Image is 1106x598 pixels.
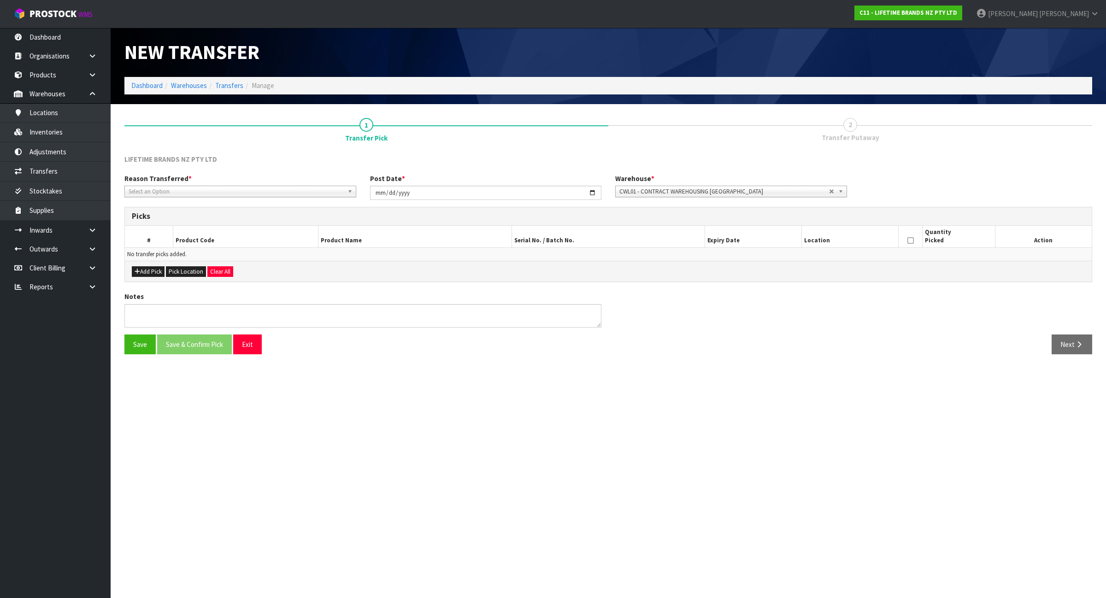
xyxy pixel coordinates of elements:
label: Reason Transferred [124,174,192,183]
th: Product Code [173,226,318,247]
span: [PERSON_NAME] [1039,9,1089,18]
button: Next [1052,334,1092,354]
button: Save [124,334,156,354]
th: Quantity Picked [923,226,995,247]
th: Expiry Date [705,226,802,247]
span: LIFETIME BRANDS NZ PTY LTD [124,155,217,164]
span: New Transfer [124,40,259,64]
a: Warehouses [171,81,207,90]
input: Post Date [370,186,602,200]
strong: C11 - LIFETIME BRANDS NZ PTY LTD [859,9,957,17]
img: cube-alt.png [14,8,25,19]
th: Location [802,226,899,247]
button: Exit [233,334,262,354]
button: Clear All [207,266,233,277]
label: Post Date [370,174,405,183]
button: Pick Location [166,266,206,277]
button: Add Pick [132,266,165,277]
span: Manage [252,81,274,90]
a: Transfers [215,81,243,90]
td: No transfer picks added. [125,247,1092,261]
span: CWL01 - CONTRACT WAREHOUSING [GEOGRAPHIC_DATA] [619,186,829,197]
small: WMS [78,10,93,19]
a: C11 - LIFETIME BRANDS NZ PTY LTD [854,6,962,20]
a: Dashboard [131,81,163,90]
span: Transfer Pick [345,133,388,143]
label: Warehouse [615,174,654,183]
th: Product Name [318,226,512,247]
span: 2 [843,118,857,132]
span: [PERSON_NAME] [988,9,1038,18]
th: Action [995,226,1092,247]
span: 1 [359,118,373,132]
th: Serial No. / Batch No. [512,226,705,247]
label: Notes [124,292,144,301]
span: ProStock [29,8,76,20]
span: Transfer Putaway [822,133,879,142]
th: # [125,226,173,247]
span: Select an Option [129,186,344,197]
button: Save & Confirm Pick [157,334,232,354]
h3: Picks [132,212,1085,221]
span: Transfer Pick [124,147,1092,361]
